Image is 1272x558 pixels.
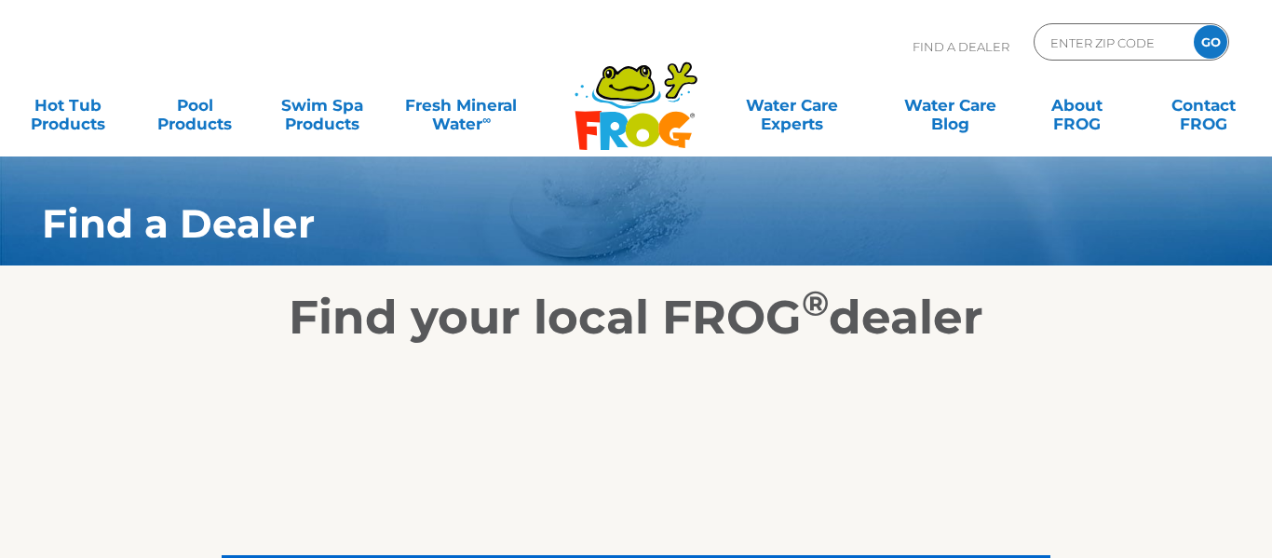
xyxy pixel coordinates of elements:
[1028,87,1127,124] a: AboutFROG
[1155,87,1253,124] a: ContactFROG
[564,37,708,151] img: Frog Products Logo
[19,87,117,124] a: Hot TubProducts
[14,290,1258,346] h2: Find your local FROG dealer
[273,87,372,124] a: Swim SpaProducts
[900,87,999,124] a: Water CareBlog
[1194,25,1227,59] input: GO
[913,23,1009,70] p: Find A Dealer
[399,87,523,124] a: Fresh MineralWater∞
[42,201,1133,246] h1: Find a Dealer
[711,87,872,124] a: Water CareExperts
[482,113,491,127] sup: ∞
[145,87,244,124] a: PoolProducts
[802,282,829,324] sup: ®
